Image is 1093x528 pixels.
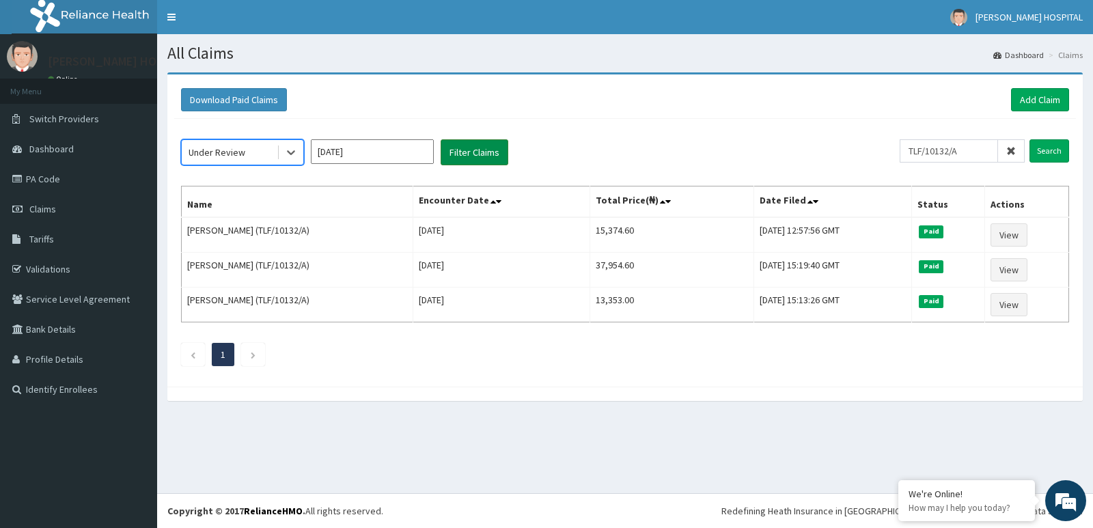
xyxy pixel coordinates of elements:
footer: All rights reserved. [157,493,1093,528]
div: Minimize live chat window [224,7,257,40]
div: Redefining Heath Insurance in [GEOGRAPHIC_DATA] using Telemedicine and Data Science! [721,504,1083,518]
li: Claims [1045,49,1083,61]
th: Name [182,186,413,218]
div: Chat with us now [71,77,230,94]
a: RelianceHMO [244,505,303,517]
a: Online [48,74,81,84]
td: 37,954.60 [590,253,753,288]
a: Dashboard [993,49,1044,61]
span: Paid [919,295,943,307]
th: Actions [985,186,1069,218]
p: [PERSON_NAME] HOSPITAL [48,55,193,68]
td: 13,353.00 [590,288,753,322]
a: Add Claim [1011,88,1069,111]
p: How may I help you today? [909,502,1025,514]
th: Total Price(₦) [590,186,753,218]
th: Encounter Date [413,186,590,218]
a: View [991,258,1027,281]
input: Select Month and Year [311,139,434,164]
h1: All Claims [167,44,1083,62]
a: Next page [250,348,256,361]
span: We're online! [79,172,189,310]
td: [DATE] [413,253,590,288]
span: Paid [919,225,943,238]
a: View [991,223,1027,247]
td: [DATE] 12:57:56 GMT [753,217,911,253]
span: Paid [919,260,943,273]
span: Switch Providers [29,113,99,125]
td: [DATE] 15:13:26 GMT [753,288,911,322]
td: [DATE] [413,217,590,253]
td: [DATE] 15:19:40 GMT [753,253,911,288]
button: Download Paid Claims [181,88,287,111]
img: User Image [7,41,38,72]
span: Claims [29,203,56,215]
span: Dashboard [29,143,74,155]
textarea: Type your message and hit 'Enter' [7,373,260,421]
td: [PERSON_NAME] (TLF/10132/A) [182,288,413,322]
div: Under Review [189,145,245,159]
img: User Image [950,9,967,26]
a: View [991,293,1027,316]
td: 15,374.60 [590,217,753,253]
td: [PERSON_NAME] (TLF/10132/A) [182,253,413,288]
a: Page 1 is your current page [221,348,225,361]
strong: Copyright © 2017 . [167,505,305,517]
button: Filter Claims [441,139,508,165]
input: Search by HMO ID [900,139,998,163]
th: Status [912,186,985,218]
div: We're Online! [909,488,1025,500]
td: [PERSON_NAME] (TLF/10132/A) [182,217,413,253]
span: [PERSON_NAME] HOSPITAL [976,11,1083,23]
a: Previous page [190,348,196,361]
img: d_794563401_company_1708531726252_794563401 [25,68,55,102]
th: Date Filed [753,186,911,218]
span: Tariffs [29,233,54,245]
td: [DATE] [413,288,590,322]
input: Search [1029,139,1069,163]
